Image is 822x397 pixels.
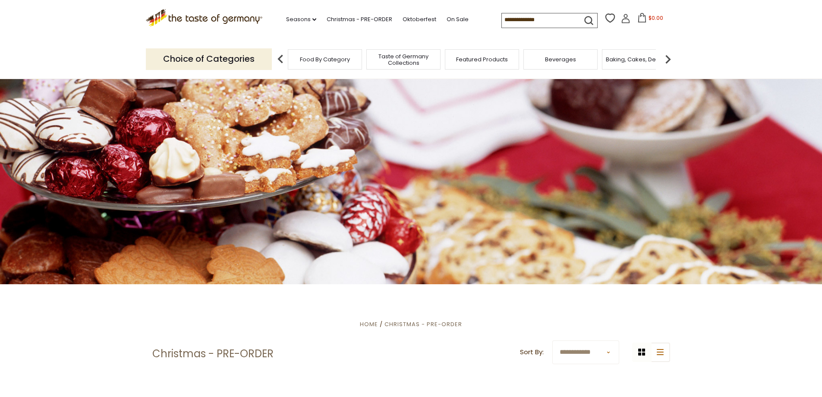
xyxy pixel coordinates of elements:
[649,14,663,22] span: $0.00
[360,320,378,328] a: Home
[272,51,289,68] img: previous arrow
[327,15,392,24] a: Christmas - PRE-ORDER
[456,56,508,63] a: Featured Products
[520,347,544,358] label: Sort By:
[369,53,438,66] a: Taste of Germany Collections
[632,13,669,26] button: $0.00
[300,56,350,63] a: Food By Category
[606,56,673,63] a: Baking, Cakes, Desserts
[152,347,274,360] h1: Christmas - PRE-ORDER
[384,320,462,328] a: Christmas - PRE-ORDER
[286,15,316,24] a: Seasons
[403,15,436,24] a: Oktoberfest
[146,48,272,70] p: Choice of Categories
[447,15,469,24] a: On Sale
[545,56,576,63] a: Beverages
[659,51,677,68] img: next arrow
